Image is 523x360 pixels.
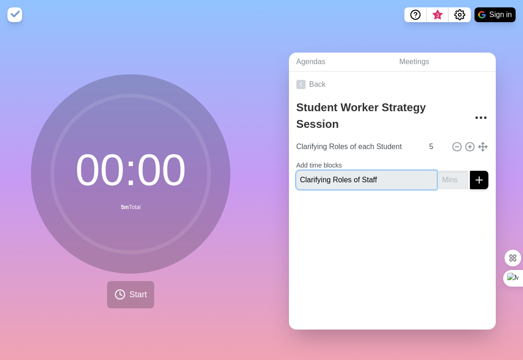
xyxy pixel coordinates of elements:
input: Name [296,171,437,189]
label: Add time blocks [296,162,342,169]
span: Start [129,288,147,301]
input: Name [293,138,424,156]
button: Sign in [475,7,516,22]
a: Back [289,72,496,97]
a: Meetings [392,53,496,72]
a: Agendas [289,53,392,72]
input: Mins [439,171,468,189]
button: Help [404,7,427,22]
button: More [472,108,490,127]
input: Mins [426,138,448,156]
span: 3 [434,12,441,19]
button: What’s new [427,7,449,22]
img: google logo [478,11,486,18]
button: Settings [449,7,471,22]
img: timeblocks logo [7,7,22,22]
button: Start [107,281,154,308]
